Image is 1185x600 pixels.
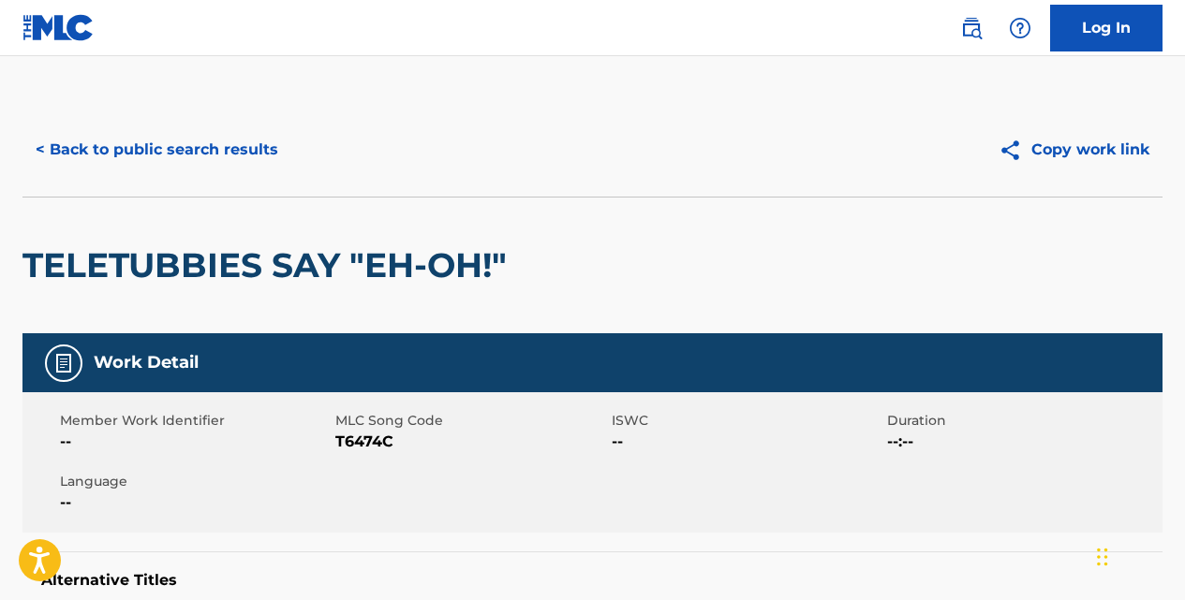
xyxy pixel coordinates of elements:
[52,352,75,374] img: Work Detail
[960,17,983,39] img: search
[60,491,331,514] span: --
[335,431,606,453] span: T6474C
[41,571,1144,590] h5: Alternative Titles
[612,431,882,453] span: --
[60,472,331,491] span: Language
[22,14,95,41] img: MLC Logo
[999,139,1031,162] img: Copy work link
[1009,17,1031,39] img: help
[1097,529,1108,585] div: Drag
[22,244,516,286] h2: TELETUBBIES SAY "EH-OH!"
[60,411,331,431] span: Member Work Identifier
[887,431,1158,453] span: --:--
[1001,9,1039,47] div: Help
[953,9,990,47] a: Public Search
[612,411,882,431] span: ISWC
[1050,5,1163,51] a: Log In
[94,352,199,373] h5: Work Detail
[1091,510,1185,600] iframe: Chat Widget
[60,431,331,453] span: --
[985,126,1163,173] button: Copy work link
[887,411,1158,431] span: Duration
[335,411,606,431] span: MLC Song Code
[22,126,291,173] button: < Back to public search results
